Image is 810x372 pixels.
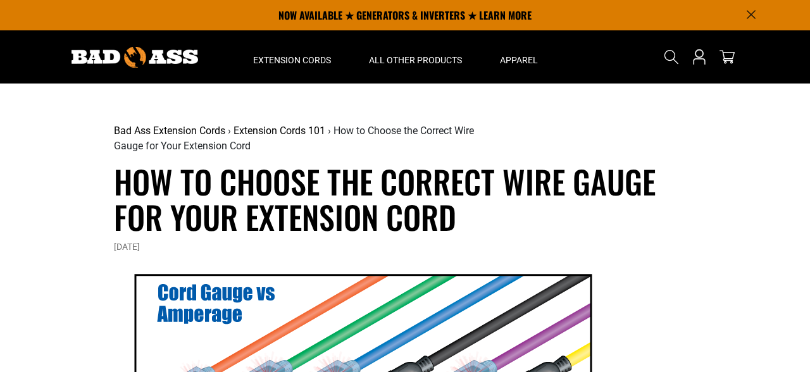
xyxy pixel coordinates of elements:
summary: Extension Cords [234,30,350,84]
nav: breadcrumbs [114,123,502,154]
img: Bad Ass Extension Cords [72,47,198,68]
time: [DATE] [114,242,140,252]
span: › [328,125,331,137]
summary: All Other Products [350,30,481,84]
span: All Other Products [369,54,462,66]
a: Extension Cords 101 [234,125,325,137]
span: Extension Cords [253,54,331,66]
span: › [228,125,231,137]
summary: Search [661,47,682,67]
h1: How to Choose the Correct Wire Gauge for Your Extension Cord [114,163,696,234]
span: Apparel [500,54,538,66]
a: Bad Ass Extension Cords [114,125,225,137]
summary: Apparel [481,30,557,84]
